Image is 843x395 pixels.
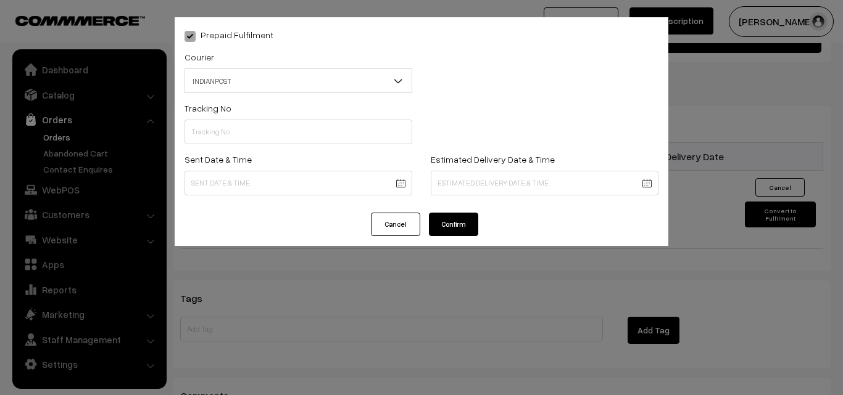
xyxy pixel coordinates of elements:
span: INDIANPOST [185,70,412,92]
input: Estimated Delivery Date & Time [431,171,658,195]
input: Sent Date & Time [185,171,412,195]
label: Prepaid Fulfilment [185,28,273,41]
input: Tracking No [185,120,412,144]
label: Courier [185,51,214,63]
label: Tracking No [185,102,231,115]
button: Confirm [429,213,478,236]
label: Estimated Delivery Date & Time [431,153,555,166]
button: Cancel [371,213,420,236]
label: Sent Date & Time [185,153,252,166]
span: INDIANPOST [185,68,412,93]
